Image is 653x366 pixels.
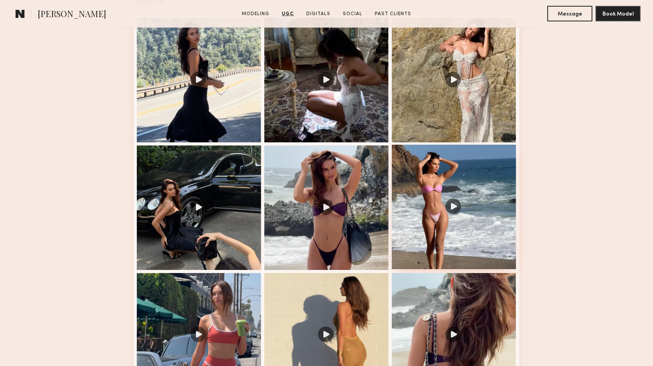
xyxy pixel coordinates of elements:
a: Social [340,11,365,18]
a: Modeling [239,11,272,18]
a: Book Model [595,10,641,17]
span: [PERSON_NAME] [38,8,106,21]
a: Digitals [303,11,333,18]
a: Past Clients [372,11,414,18]
a: UGC [279,11,297,18]
button: Message [547,6,592,21]
button: Book Model [595,6,641,21]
